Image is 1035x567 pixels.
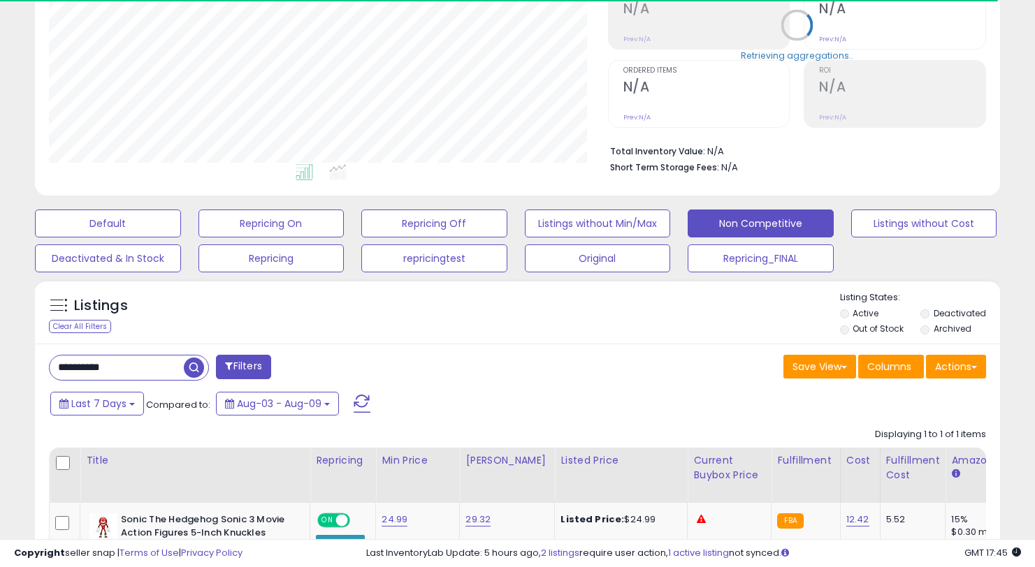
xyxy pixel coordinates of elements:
[741,49,853,61] div: Retrieving aggregations..
[525,244,671,272] button: Original
[89,513,117,541] img: 41rkvJ77W+L._SL40_.jpg
[934,307,986,319] label: Deactivated
[525,209,671,237] button: Listings without Min/Max
[926,355,986,378] button: Actions
[86,453,304,468] div: Title
[886,453,940,483] div: Fulfillment Cost
[216,392,339,415] button: Aug-03 - Aug-09
[964,546,1021,559] span: 2025-08-17 17:45 GMT
[361,209,507,237] button: Repricing Off
[688,209,834,237] button: Non Competitive
[560,513,676,526] div: $24.99
[198,209,345,237] button: Repricing On
[198,244,345,272] button: Repricing
[361,244,507,272] button: repricingtest
[465,513,491,526] a: 29.32
[777,513,803,529] small: FBA
[840,291,1000,304] p: Listing States:
[14,547,243,560] div: seller snap | |
[875,428,986,441] div: Displaying 1 to 1 of 1 items
[851,209,997,237] button: Listings without Cost
[216,355,270,379] button: Filters
[181,546,243,559] a: Privacy Policy
[668,546,729,559] a: 1 active listing
[858,355,924,378] button: Columns
[777,453,834,468] div: Fulfillment
[853,323,904,334] label: Out of Stock
[348,515,370,526] span: OFF
[237,397,321,411] span: Aug-03 - Aug-09
[366,547,1021,560] div: Last InventoryLab Update: 5 hours ago, require user action, not synced.
[465,453,549,468] div: [PERSON_NAME]
[316,453,370,468] div: Repricing
[49,320,111,333] div: Clear All Filters
[382,513,407,526] a: 24.99
[934,323,971,334] label: Archived
[74,296,128,316] h5: Listings
[35,209,181,237] button: Default
[319,515,336,526] span: ON
[846,453,874,468] div: Cost
[560,453,681,468] div: Listed Price
[71,397,126,411] span: Last 7 Days
[120,546,179,559] a: Terms of Use
[783,355,856,378] button: Save View
[146,398,210,411] span: Compared to:
[688,244,834,272] button: Repricing_FINAL
[846,513,869,526] a: 12.42
[541,546,579,559] a: 2 listings
[951,468,960,480] small: Amazon Fees.
[14,546,65,559] strong: Copyright
[50,392,144,415] button: Last 7 Days
[886,513,935,526] div: 5.52
[693,453,765,483] div: Current Buybox Price
[867,360,911,374] span: Columns
[382,453,454,468] div: Min Price
[853,307,878,319] label: Active
[560,513,624,526] b: Listed Price:
[35,244,181,272] button: Deactivated & In Stock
